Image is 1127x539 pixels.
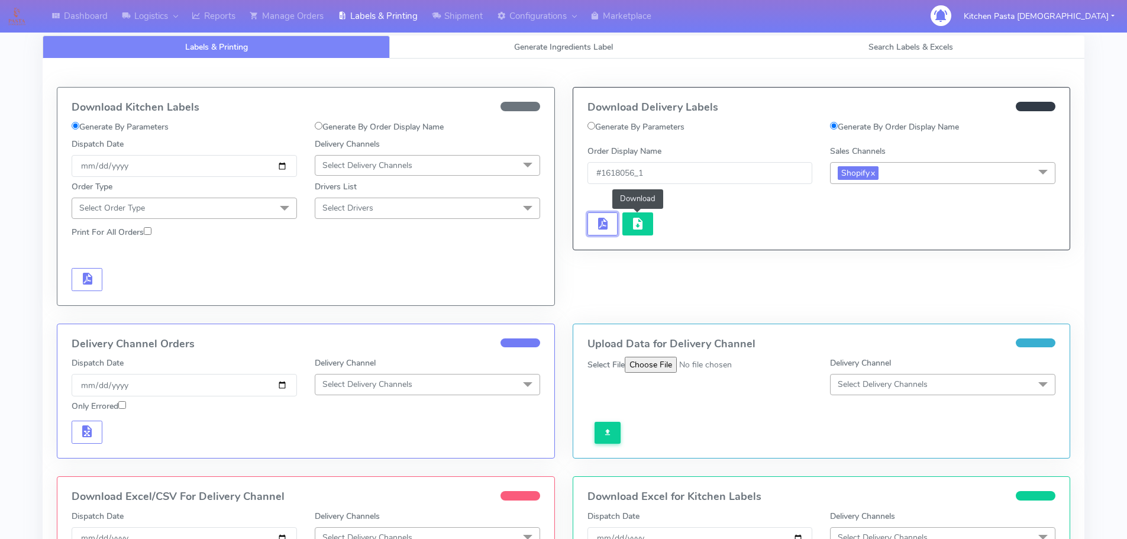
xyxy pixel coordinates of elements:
[830,357,891,369] label: Delivery Channel
[315,180,357,193] label: Drivers List
[315,138,380,150] label: Delivery Channels
[838,166,879,180] span: Shopify
[322,379,412,390] span: Select Delivery Channels
[322,202,373,214] span: Select Drivers
[587,359,625,371] label: Select File
[955,4,1123,28] button: Kitchen Pasta [DEMOGRAPHIC_DATA]
[315,122,322,130] input: Generate By Order Display Name
[587,122,595,130] input: Generate By Parameters
[830,122,838,130] input: Generate By Order Display Name
[587,102,1056,114] h4: Download Delivery Labels
[72,180,112,193] label: Order Type
[868,41,953,53] span: Search Labels & Excels
[315,510,380,522] label: Delivery Channels
[315,357,376,369] label: Delivery Channel
[587,338,1056,350] h4: Upload Data for Delivery Channel
[587,491,1056,503] h4: Download Excel for Kitchen Labels
[72,357,124,369] label: Dispatch Date
[72,122,79,130] input: Generate By Parameters
[43,35,1084,59] ul: Tabs
[870,166,875,179] a: x
[72,121,169,133] label: Generate By Parameters
[72,400,126,412] label: Only Errored
[514,41,613,53] span: Generate Ingredients Label
[72,510,124,522] label: Dispatch Date
[838,379,928,390] span: Select Delivery Channels
[72,138,124,150] label: Dispatch Date
[72,491,540,503] h4: Download Excel/CSV For Delivery Channel
[72,338,540,350] h4: Delivery Channel Orders
[185,41,248,53] span: Labels & Printing
[144,227,151,235] input: Print For All Orders
[830,145,886,157] label: Sales Channels
[830,510,895,522] label: Delivery Channels
[830,121,959,133] label: Generate By Order Display Name
[79,202,145,214] span: Select Order Type
[587,510,640,522] label: Dispatch Date
[587,121,684,133] label: Generate By Parameters
[587,145,661,157] label: Order Display Name
[72,226,151,238] label: Print For All Orders
[72,102,540,114] h4: Download Kitchen Labels
[315,121,444,133] label: Generate By Order Display Name
[118,401,126,409] input: Only Errored
[322,160,412,171] span: Select Delivery Channels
